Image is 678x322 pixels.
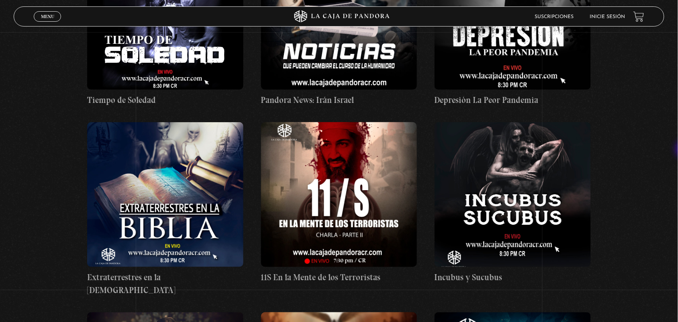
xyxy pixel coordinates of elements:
span: Menu [41,14,54,19]
h4: 11S En la Mente de los Terroristas [261,271,417,284]
h4: Pandora News: Irán Israel [261,94,417,107]
a: Inicie sesión [590,14,625,19]
a: 11S En la Mente de los Terroristas [261,122,417,284]
h4: Depresión La Peor Pandemia [435,94,591,107]
a: Incubus y Sucubus [435,122,591,284]
h4: Tiempo de Soledad [87,94,243,107]
span: Cerrar [38,21,57,27]
a: View your shopping cart [633,11,644,22]
h4: Incubus y Sucubus [435,271,591,284]
a: Extraterrestres en la [DEMOGRAPHIC_DATA] [87,122,243,296]
h4: Extraterrestres en la [DEMOGRAPHIC_DATA] [87,271,243,296]
a: Suscripciones [535,14,574,19]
